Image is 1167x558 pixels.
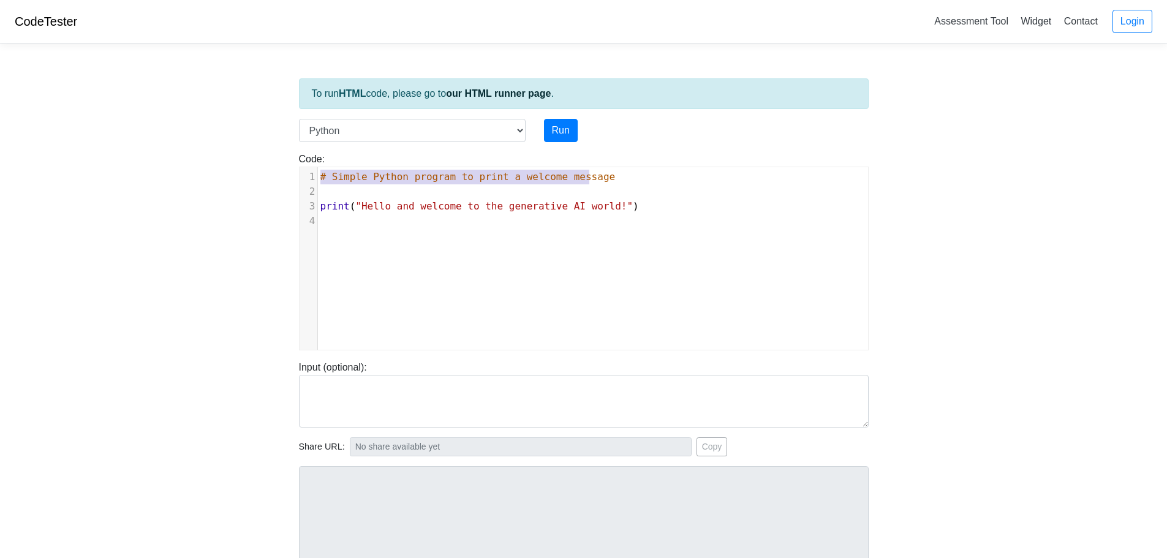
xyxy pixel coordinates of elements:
[300,170,317,184] div: 1
[300,214,317,228] div: 4
[300,199,317,214] div: 3
[697,437,728,456] button: Copy
[1059,11,1103,31] a: Contact
[320,200,639,212] span: ( )
[339,88,366,99] strong: HTML
[355,200,633,212] span: "Hello and welcome to the generative AI world!"
[300,184,317,199] div: 2
[320,171,616,183] span: # Simple Python program to print a welcome message
[929,11,1013,31] a: Assessment Tool
[1016,11,1056,31] a: Widget
[15,15,77,28] a: CodeTester
[290,360,878,428] div: Input (optional):
[544,119,578,142] button: Run
[299,78,869,109] div: To run code, please go to .
[446,88,551,99] a: our HTML runner page
[320,200,350,212] span: print
[299,440,345,454] span: Share URL:
[290,152,878,350] div: Code:
[1112,10,1152,33] a: Login
[350,437,692,456] input: No share available yet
